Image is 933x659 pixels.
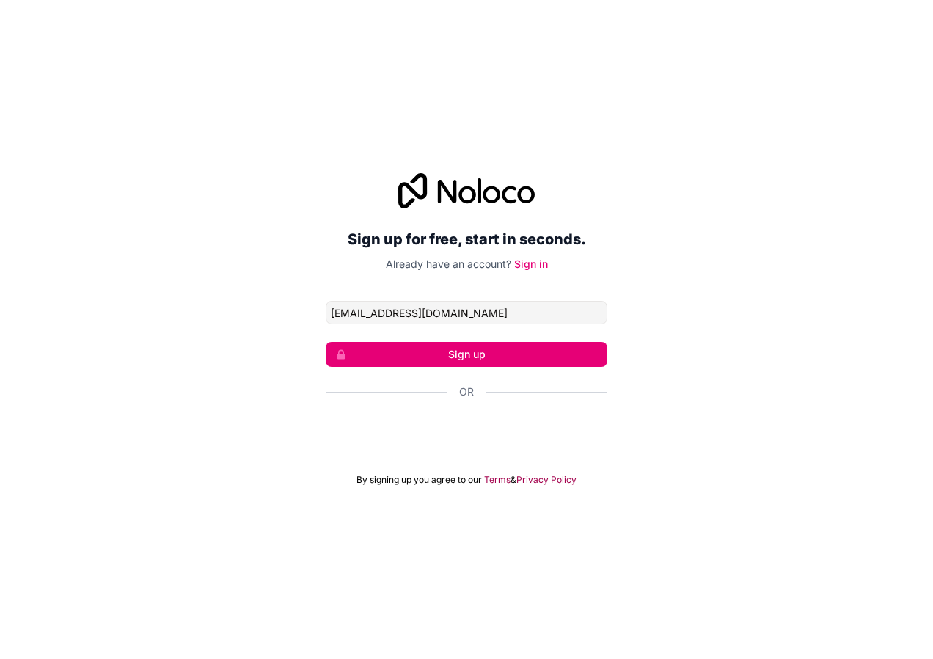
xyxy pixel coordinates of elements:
[514,258,548,270] a: Sign in
[386,258,511,270] span: Already have an account?
[516,474,577,486] a: Privacy Policy
[484,474,511,486] a: Terms
[326,226,607,252] h2: Sign up for free, start in seconds.
[459,385,474,399] span: Or
[511,474,516,486] span: &
[326,342,607,367] button: Sign up
[356,474,482,486] span: By signing up you agree to our
[326,301,607,324] input: Email address
[318,415,615,448] iframe: Sign in with Google Button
